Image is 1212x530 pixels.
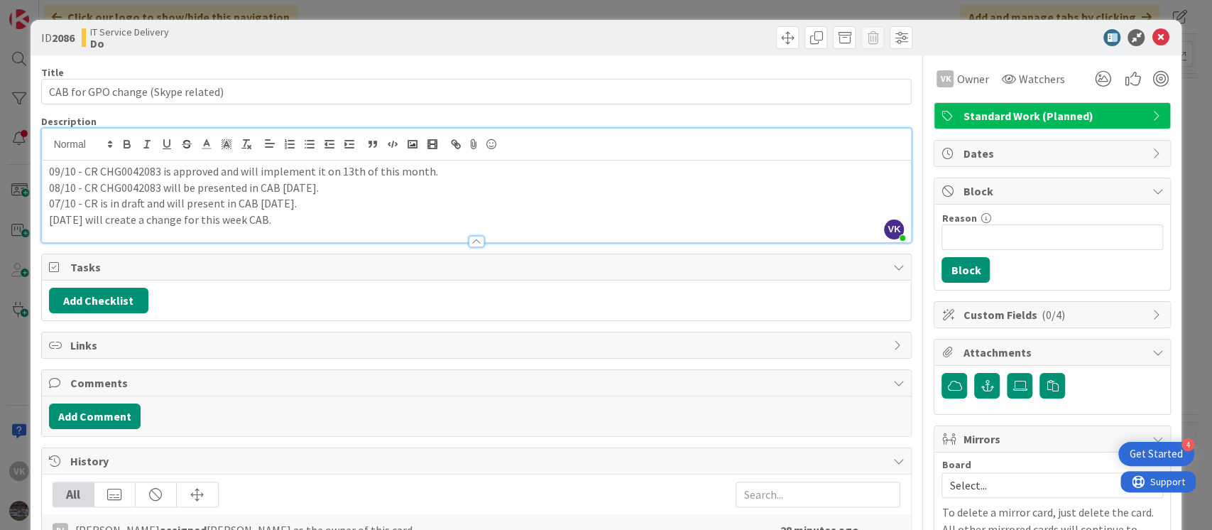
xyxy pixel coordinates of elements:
button: Add Comment [49,404,141,429]
span: Support [30,2,65,19]
span: Owner [956,70,988,87]
div: VK [937,70,954,87]
span: Comments [70,374,886,391]
div: Get Started [1130,447,1183,461]
label: Title [41,66,64,79]
button: Block [941,257,990,283]
span: IT Service Delivery [90,26,169,38]
span: VK [884,220,904,239]
b: Do [90,38,169,49]
span: Description [41,115,97,128]
span: Watchers [1018,70,1064,87]
input: Search... [736,482,900,507]
span: Attachments [963,344,1145,361]
span: History [70,453,886,470]
span: Select... [949,475,1131,495]
span: Standard Work (Planned) [963,107,1145,124]
span: Block [963,183,1145,200]
b: 2086 [52,31,75,45]
div: All [53,482,94,507]
span: Board [941,460,971,470]
p: 09/10 - CR CHG0042083 is approved and will implement it on 13th of this month. [49,163,905,180]
p: 07/10 - CR is in draft and will present in CAB [DATE]. [49,195,905,212]
p: [DATE] will create a change for this week CAB. [49,212,905,228]
div: Open Get Started checklist, remaining modules: 4 [1118,442,1194,466]
span: ID [41,29,75,46]
span: Mirrors [963,431,1145,448]
span: Custom Fields [963,306,1145,323]
label: Reason [941,212,976,225]
span: Dates [963,145,1145,162]
span: Tasks [70,259,886,276]
div: 4 [1181,438,1194,451]
span: Links [70,337,886,354]
p: 08/10 - CR CHG0042083 will be presented in CAB [DATE]. [49,180,905,196]
button: Add Checklist [49,288,148,313]
input: type card name here... [41,79,912,104]
span: ( 0/4 ) [1041,308,1064,322]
